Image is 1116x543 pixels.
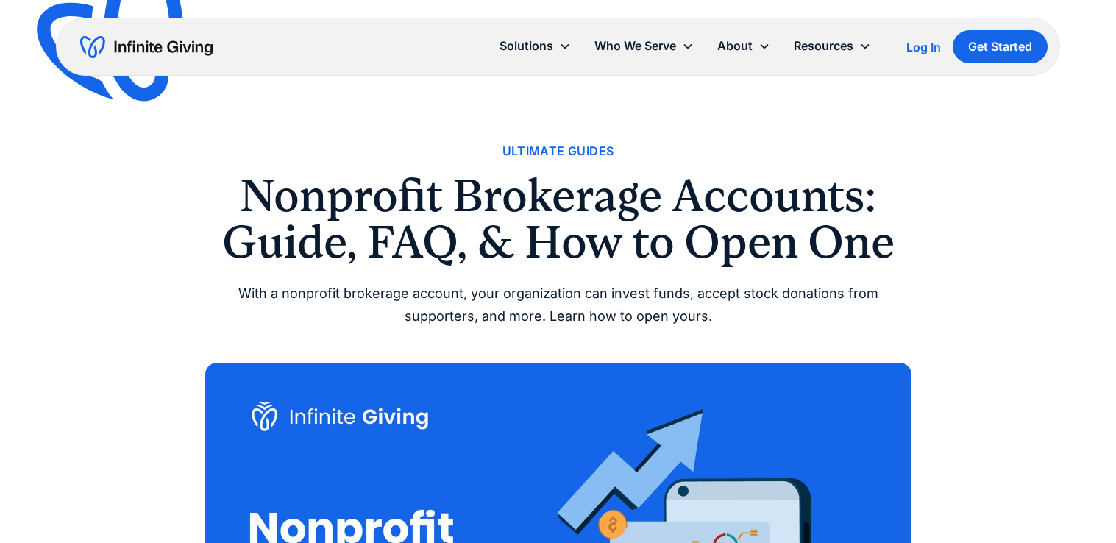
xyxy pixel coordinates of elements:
div: Who We Serve [594,36,676,56]
div: With a nonprofit brokerage account, your organization can invest funds, accept stock donations fr... [205,283,911,327]
div: Who We Serve [583,30,706,62]
div: Resources [782,30,883,62]
h1: Nonprofit Brokerage Accounts: Guide, FAQ, & How to Open One [205,173,911,265]
a: Get Started [953,30,1048,63]
div: Solutions [488,30,583,62]
div: Resources [794,36,853,56]
a: Log In [906,38,941,56]
div: About [706,30,782,62]
div: About [717,36,753,56]
a: Ultimate Guides [502,141,614,161]
div: Log In [906,41,941,53]
div: Solutions [500,36,553,56]
a: home [80,35,213,59]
